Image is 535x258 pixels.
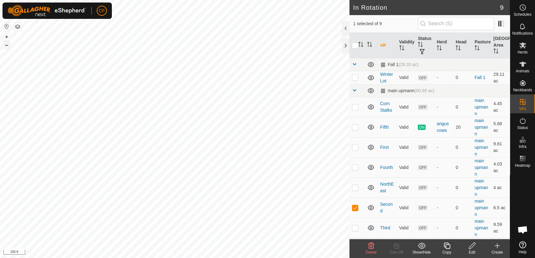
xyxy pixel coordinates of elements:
[453,218,472,238] td: 0
[418,225,427,231] span: OFF
[453,97,472,117] td: 0
[475,118,488,136] a: main upmann
[434,33,453,59] th: Herd
[8,5,86,16] img: Gallagher Logo
[384,250,409,255] div: Turn Off
[516,69,529,73] span: Animals
[367,43,372,48] p-sorticon: Activate to sort
[380,165,393,170] a: Fourth
[397,157,416,177] td: Valid
[409,250,434,255] div: Show/Hide
[353,4,500,11] h2: In Rotation
[493,49,498,54] p-sorticon: Activate to sort
[414,88,434,93] span: (80.85 ac)
[397,218,416,238] td: Valid
[491,157,510,177] td: 4.03 ac
[380,101,392,113] a: Corn Stalks
[456,46,461,51] p-sorticon: Activate to sort
[475,75,485,80] a: Fall 1
[397,198,416,218] td: Valid
[491,218,510,238] td: 9.59 ac
[397,137,416,157] td: Valid
[437,121,451,134] div: angus cows
[519,250,526,254] span: Help
[397,97,416,117] td: Valid
[418,104,427,110] span: OFF
[366,250,377,255] span: Delete
[491,71,510,84] td: 29.11 ac
[418,185,427,190] span: OFF
[418,165,427,170] span: OFF
[380,72,393,83] a: Winter Lot
[397,33,416,59] th: Validity
[475,46,480,51] p-sorticon: Activate to sort
[475,178,488,197] a: main upmann
[415,33,434,59] th: Status
[491,97,510,117] td: 4.45 ac
[453,137,472,157] td: 0
[380,182,394,193] a: NorthEast
[353,20,418,27] span: 1 selected of 9
[453,177,472,198] td: 0
[437,46,442,51] p-sorticon: Activate to sort
[485,250,510,255] div: Create
[3,33,10,41] button: +
[378,33,397,59] th: VP
[437,144,451,151] div: -
[181,250,199,255] a: Contact Us
[437,104,451,110] div: -
[418,125,425,130] span: ON
[491,33,510,59] th: [GEOGRAPHIC_DATA] Area
[475,219,488,237] a: main upmann
[475,138,488,156] a: main upmann
[512,31,533,35] span: Notifications
[418,43,423,48] p-sorticon: Activate to sort
[491,177,510,198] td: 4 ac
[453,117,472,137] td: 20
[3,41,10,49] button: –
[475,158,488,177] a: main upmann
[491,117,510,137] td: 5.68 ac
[380,62,418,67] div: Fall 1
[514,13,531,16] span: Schedules
[453,33,472,59] th: Head
[519,145,526,149] span: Infra
[418,145,427,150] span: OFF
[453,198,472,218] td: 0
[437,205,451,211] div: -
[513,220,532,239] div: Open chat
[99,8,105,14] span: CF
[515,164,530,167] span: Heatmap
[397,71,416,84] td: Valid
[517,50,527,54] span: Herds
[519,107,526,111] span: VPs
[399,62,418,67] span: (29.33 ac)
[437,74,451,81] div: -
[380,225,390,230] a: Third
[380,88,434,93] div: main upmann
[437,225,451,231] div: -
[380,145,389,150] a: First
[472,33,491,59] th: Pasture
[475,199,488,217] a: main upmann
[453,157,472,177] td: 0
[150,250,173,255] a: Privacy Policy
[399,46,404,51] p-sorticon: Activate to sort
[437,184,451,191] div: -
[491,137,510,157] td: 9.61 ac
[437,164,451,171] div: -
[380,202,393,213] a: Second
[434,250,459,255] div: Copy
[418,75,427,81] span: OFF
[491,198,510,218] td: 6.5 ac
[453,71,472,84] td: 0
[513,88,532,92] span: Neckbands
[14,23,21,31] button: Map Layers
[459,250,485,255] div: Edit
[380,125,389,130] a: Fifth
[475,98,488,116] a: main upmann
[510,239,535,256] a: Help
[358,43,363,48] p-sorticon: Activate to sort
[418,205,427,210] span: OFF
[3,23,10,30] button: Reset Map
